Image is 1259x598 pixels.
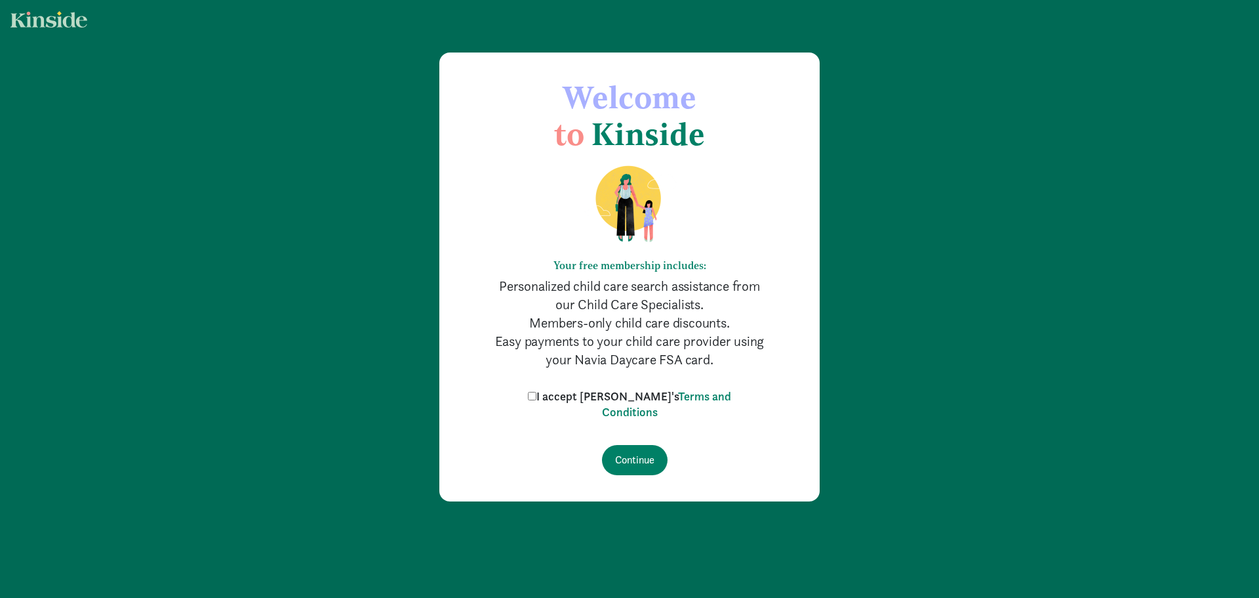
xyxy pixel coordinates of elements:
span: to [554,115,584,153]
input: I accept [PERSON_NAME]'sTerms and Conditions [528,392,536,400]
span: Welcome [563,78,696,116]
h6: Your free membership includes: [492,259,767,272]
p: Personalized child care search assistance from our Child Care Specialists. [492,277,767,314]
img: illustration-mom-daughter.png [580,165,680,244]
span: Kinside [591,115,705,153]
a: Terms and Conditions [602,389,732,419]
p: Members-only child care discounts. [492,314,767,332]
p: Easy payments to your child care provider using your Navia Daycare FSA card. [492,332,767,369]
input: Continue [602,445,668,475]
label: I accept [PERSON_NAME]'s [525,389,734,420]
img: light.svg [10,11,87,28]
